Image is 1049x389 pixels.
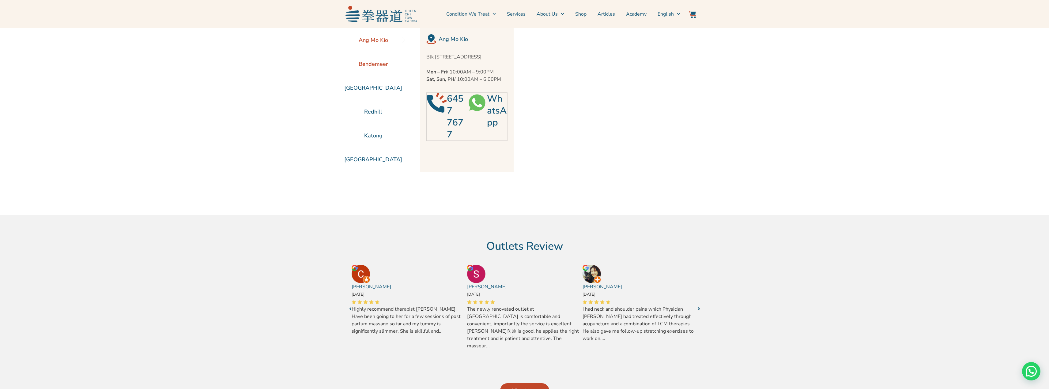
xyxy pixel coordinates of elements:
[583,265,601,283] img: Li-Ling Sitoh
[349,240,701,253] h2: Outlets Review
[345,304,355,314] a: Next
[446,6,496,22] a: Condition We Treat
[514,28,687,172] iframe: Chien Chi Tow Healthcare Ang Mo Kio
[352,265,370,283] img: Cherine Ng
[583,292,595,297] span: [DATE]
[537,6,564,22] a: About Us
[1022,362,1040,380] div: Need help? WhatsApp contact
[426,53,508,61] p: Blk [STREET_ADDRESS]
[583,305,698,342] span: I had neck and shoulder pains which Physician [PERSON_NAME] had treated effectively through acupu...
[689,11,696,18] img: Website Icon-03
[426,68,508,83] p: / 10:00AM – 9:00PM / 10:00AM – 6:00PM
[426,69,447,75] strong: Mon – Fri
[352,305,467,335] span: Highly recommend therapist [PERSON_NAME]! Have been going to her for a few sessions of post partu...
[583,283,622,290] a: [PERSON_NAME]
[507,6,526,22] a: Services
[467,265,485,283] img: Sharon Lim
[352,283,391,290] a: [PERSON_NAME]
[575,6,587,22] a: Shop
[426,76,454,83] strong: Sat, Sun, PH
[658,10,674,18] span: English
[420,6,681,22] nav: Menu
[467,292,480,297] span: [DATE]
[467,283,507,290] a: [PERSON_NAME]
[487,92,507,129] a: WhatsApp
[447,92,463,141] a: 6457 7677
[658,6,680,22] a: Switch to English
[626,6,647,22] a: Academy
[598,6,615,22] a: Articles
[352,292,364,297] span: [DATE]
[439,35,508,43] h2: Ang Mo Kio
[467,305,583,350] span: The newly renovated outlet at [GEOGRAPHIC_DATA] is comfortable and convenient, importantly the se...
[694,304,704,314] a: Next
